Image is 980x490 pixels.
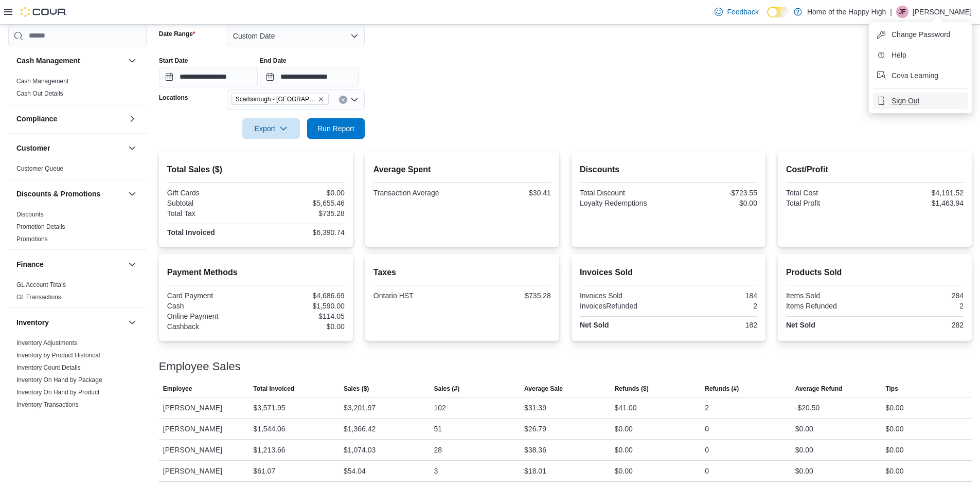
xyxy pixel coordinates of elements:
a: Inventory On Hand by Product [16,389,99,396]
input: Press the down key to open a popover containing a calendar. [260,67,359,87]
div: Customer [8,162,147,179]
span: Scarborough - Morningside Crossing - Fire & Flower [231,94,329,105]
div: $0.00 [885,444,903,456]
button: Change Password [873,26,968,43]
div: $1,590.00 [258,302,345,310]
div: $1,366.42 [344,423,376,435]
div: Loyalty Redemptions [580,199,667,207]
div: $0.00 [885,465,903,477]
div: 0 [705,423,709,435]
div: $26.79 [524,423,546,435]
label: End Date [260,57,287,65]
a: Customer Queue [16,165,63,172]
div: $31.39 [524,402,546,414]
div: -$20.50 [795,402,819,414]
div: [PERSON_NAME] [159,397,250,418]
span: Cash Out Details [16,89,63,98]
div: $0.00 [670,199,757,207]
label: Date Range [159,30,195,38]
span: Employee [163,385,192,393]
div: [PERSON_NAME] [159,461,250,481]
h2: Products Sold [786,266,964,279]
span: Cova Learning [892,70,938,81]
span: Scarborough - [GEOGRAPHIC_DATA] - Fire & Flower [236,94,316,104]
div: $5,655.46 [258,199,345,207]
div: [PERSON_NAME] [159,419,250,439]
div: [PERSON_NAME] [159,440,250,460]
button: Cova Learning [873,67,968,84]
span: Average Refund [795,385,843,393]
div: 284 [877,292,964,300]
span: Feedback [727,7,758,17]
div: $4,191.52 [877,189,964,197]
input: Dark Mode [767,7,789,17]
span: Average Sale [524,385,563,393]
div: Cash Management [8,75,147,104]
button: Inventory [16,317,124,328]
div: $3,201.97 [344,402,376,414]
div: $38.36 [524,444,546,456]
div: Jacob Franklin [896,6,908,18]
span: Inventory On Hand by Package [16,376,102,384]
button: Sign Out [873,93,968,109]
div: $1,544.06 [253,423,285,435]
button: Open list of options [350,96,359,104]
label: Start Date [159,57,188,65]
h3: Finance [16,259,44,269]
a: Package Details [16,413,61,421]
div: $0.00 [795,423,813,435]
h3: Discounts & Promotions [16,189,100,199]
div: Discounts & Promotions [8,208,147,249]
div: InvoicesRefunded [580,302,667,310]
div: 0 [705,444,709,456]
div: $61.07 [253,465,275,477]
div: $1,213.66 [253,444,285,456]
div: $18.01 [524,465,546,477]
span: Promotion Details [16,223,65,231]
span: Promotions [16,235,48,243]
span: Inventory Transactions [16,401,79,409]
span: JF [899,6,905,18]
h2: Taxes [373,266,551,279]
h2: Invoices Sold [580,266,757,279]
button: Cash Management [126,55,138,67]
div: $0.00 [615,444,633,456]
a: Cash Management [16,78,68,85]
h2: Payment Methods [167,266,345,279]
a: Promotion Details [16,223,65,230]
div: Online Payment [167,312,254,320]
h3: Compliance [16,114,57,124]
input: Press the down key to open a popover containing a calendar. [159,67,258,87]
div: $41.00 [615,402,637,414]
div: Card Payment [167,292,254,300]
div: $114.05 [258,312,345,320]
button: Discounts & Promotions [126,188,138,200]
span: Help [892,50,906,60]
h2: Average Spent [373,164,551,176]
button: Inventory [126,316,138,329]
div: 3 [434,465,438,477]
span: Cash Management [16,77,68,85]
h3: Employee Sales [159,360,241,373]
span: Refunds ($) [615,385,649,393]
a: Inventory Adjustments [16,339,77,347]
a: Inventory by Product Historical [16,352,100,359]
div: $0.00 [615,423,633,435]
span: Customer Queue [16,165,63,173]
div: -$723.55 [670,189,757,197]
div: $3,571.95 [253,402,285,414]
a: Inventory Count Details [16,364,81,371]
a: Discounts [16,211,44,218]
div: $0.00 [258,189,345,197]
div: 2 [877,302,964,310]
div: Transaction Average [373,189,460,197]
span: Tips [885,385,898,393]
div: $0.00 [885,423,903,435]
button: Finance [126,258,138,270]
h3: Cash Management [16,56,80,66]
div: $54.04 [344,465,366,477]
strong: Total Invoiced [167,228,215,237]
div: $735.28 [464,292,551,300]
div: $0.00 [795,465,813,477]
a: Inventory Transactions [16,401,79,408]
